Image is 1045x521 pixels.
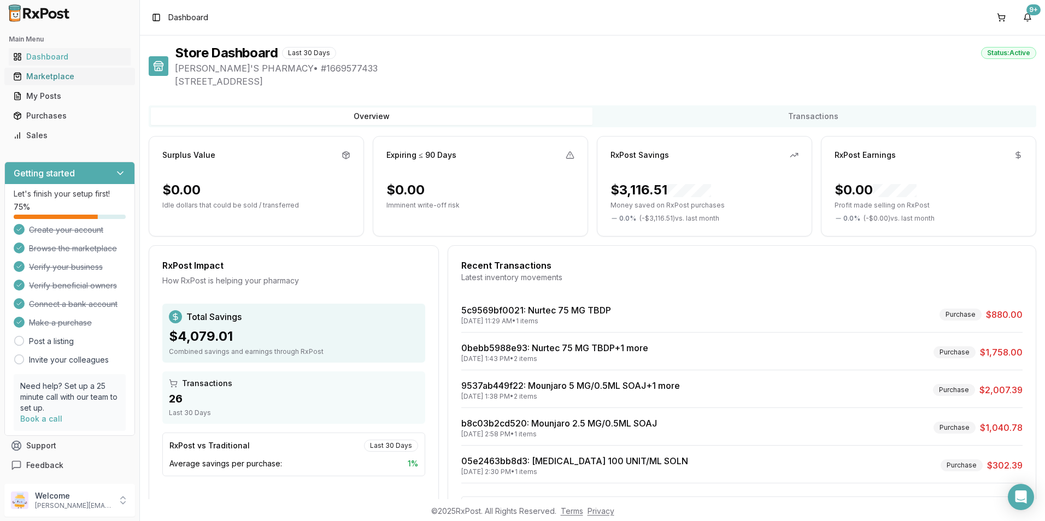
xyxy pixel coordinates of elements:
span: Dashboard [168,12,208,23]
span: Total Savings [186,310,242,323]
a: Post a listing [29,336,74,347]
a: 5c9569bf0021: Nurtec 75 MG TBDP [461,305,611,316]
span: Transactions [182,378,232,389]
a: My Posts [9,86,131,106]
div: Last 30 Days [282,47,336,59]
div: Purchase [933,384,975,396]
span: Make a purchase [29,317,92,328]
p: Welcome [35,490,111,501]
span: $302.39 [987,459,1023,472]
div: $0.00 [162,181,201,199]
span: Create your account [29,224,103,235]
span: $880.00 [986,308,1023,321]
a: Purchases [9,106,131,126]
p: Profit made selling on RxPost [835,201,1023,210]
span: Feedback [26,460,63,471]
img: User avatar [11,492,28,509]
button: Support [4,436,135,455]
div: How RxPost is helping your pharmacy [162,275,425,286]
button: Marketplace [4,68,135,85]
div: Last 30 Days [364,440,418,452]
span: $1,040.78 [980,421,1023,434]
div: $0.00 [386,181,425,199]
p: [PERSON_NAME][EMAIL_ADDRESS][DOMAIN_NAME] [35,501,111,510]
a: b8c03b2cd520: Mounjaro 2.5 MG/0.5ML SOAJ [461,418,657,429]
div: Open Intercom Messenger [1008,484,1034,510]
a: 9537ab449f22: Mounjaro 5 MG/0.5ML SOAJ+1 more [461,380,680,391]
div: RxPost Earnings [835,150,896,161]
div: [DATE] 11:29 AM • 1 items [461,317,611,325]
button: Sales [4,127,135,144]
p: Idle dollars that could be sold / transferred [162,201,350,210]
div: Combined savings and earnings through RxPost [169,347,419,356]
div: Surplus Value [162,150,215,161]
a: Dashboard [9,47,131,67]
a: Invite your colleagues [29,354,109,365]
div: Sales [13,130,126,141]
a: Book a call [20,414,62,423]
img: RxPost Logo [4,4,74,22]
span: $2,007.39 [979,383,1023,396]
div: 26 [169,391,419,406]
a: 05e2463bb8d3: [MEDICAL_DATA] 100 UNIT/ML SOLN [461,455,688,466]
a: Privacy [588,506,614,516]
a: Marketplace [9,67,131,86]
div: Dashboard [13,51,126,62]
h2: Main Menu [9,35,131,44]
div: Status: Active [981,47,1036,59]
button: Feedback [4,455,135,475]
div: [DATE] 2:58 PM • 1 items [461,430,657,439]
button: My Posts [4,87,135,105]
div: RxPost Impact [162,259,425,272]
div: $3,116.51 [610,181,711,199]
span: Connect a bank account [29,299,118,310]
span: ( - $0.00 ) vs. last month [864,214,935,223]
span: Average savings per purchase: [169,458,282,469]
span: 1 % [408,458,418,469]
div: $0.00 [835,181,917,199]
a: 0bebb5988e93: Nurtec 75 MG TBDP+1 more [461,342,648,353]
div: Latest inventory movements [461,272,1023,283]
span: ( - $3,116.51 ) vs. last month [639,214,719,223]
div: 9+ [1026,4,1041,15]
span: 0.0 % [843,214,860,223]
span: 75 % [14,202,30,212]
div: RxPost vs Traditional [169,440,250,451]
div: Last 30 Days [169,408,419,417]
span: $1,758.00 [980,346,1023,359]
a: Sales [9,126,131,145]
button: Overview [151,108,592,125]
span: Verify your business [29,262,103,273]
span: 0.0 % [619,214,636,223]
div: [DATE] 1:38 PM • 2 items [461,392,680,401]
div: [DATE] 2:30 PM • 1 items [461,467,688,476]
nav: breadcrumb [168,12,208,23]
p: Let's finish your setup first! [14,188,126,199]
div: Marketplace [13,71,126,82]
div: Purchases [13,110,126,121]
button: Dashboard [4,48,135,66]
button: Transactions [592,108,1034,125]
span: Browse the marketplace [29,243,117,254]
div: Purchase [934,346,976,358]
button: Purchases [4,107,135,125]
p: Imminent write-off risk [386,201,574,210]
button: View All Transactions [461,496,1023,514]
div: Purchase [941,459,983,471]
div: Expiring ≤ 90 Days [386,150,456,161]
div: Recent Transactions [461,259,1023,272]
div: My Posts [13,91,126,102]
p: Money saved on RxPost purchases [610,201,799,210]
div: RxPost Savings [610,150,669,161]
h3: Getting started [14,167,75,180]
div: $4,079.01 [169,328,419,345]
h1: Store Dashboard [175,44,278,62]
span: Verify beneficial owners [29,280,117,291]
span: [STREET_ADDRESS] [175,75,1036,88]
div: [DATE] 1:43 PM • 2 items [461,354,648,363]
div: Purchase [934,422,976,434]
p: Need help? Set up a 25 minute call with our team to set up. [20,381,119,413]
div: Purchase [940,309,982,321]
span: [PERSON_NAME]'S PHARMACY • # 1669577433 [175,62,1036,75]
button: 9+ [1019,9,1036,26]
